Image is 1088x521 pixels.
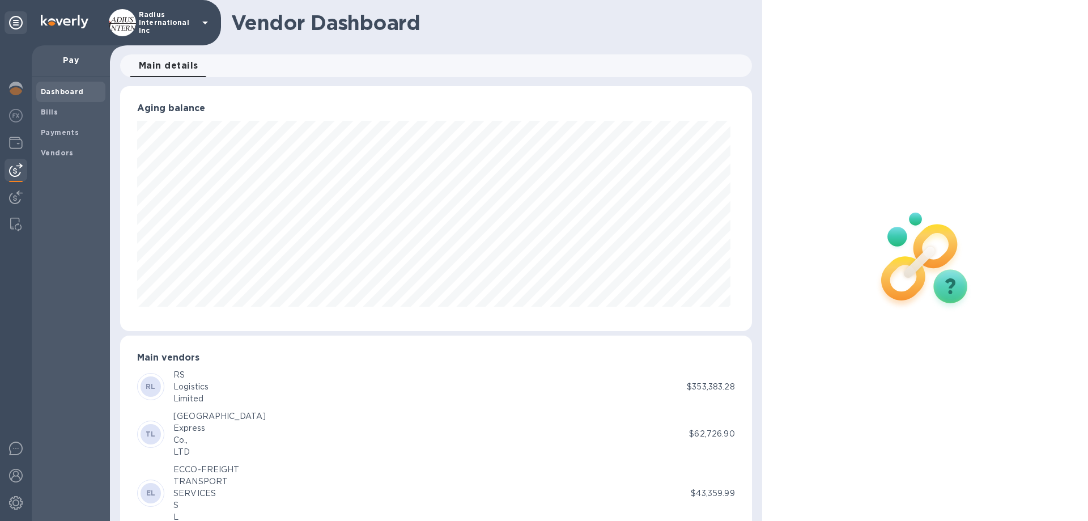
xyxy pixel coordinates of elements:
[41,108,58,116] b: Bills
[173,499,240,511] div: S
[173,369,209,381] div: RS
[137,103,735,114] h3: Aging balance
[41,128,79,137] b: Payments
[687,381,734,393] p: $353,383.28
[139,11,195,35] p: Radius International Inc
[41,87,84,96] b: Dashboard
[139,58,198,74] span: Main details
[231,11,744,35] h1: Vendor Dashboard
[146,489,156,497] b: EL
[137,353,735,363] h3: Main vendors
[691,488,734,499] p: $43,359.99
[173,476,240,488] div: TRANSPORT
[5,11,27,34] div: Unpin categories
[173,422,266,434] div: Express
[41,15,88,28] img: Logo
[41,149,74,157] b: Vendors
[9,136,23,150] img: Wallets
[173,446,266,458] div: LTD
[173,488,240,499] div: SERVICES
[173,393,209,405] div: Limited
[173,464,240,476] div: ECCO-FREIGHT
[689,428,734,440] p: $62,726.90
[173,434,266,446] div: Co.,
[173,410,266,422] div: [GEOGRAPHIC_DATA]
[173,381,209,393] div: Logistics
[9,109,23,122] img: Foreign exchange
[41,54,101,66] p: Pay
[146,430,156,438] b: TL
[146,382,156,391] b: RL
